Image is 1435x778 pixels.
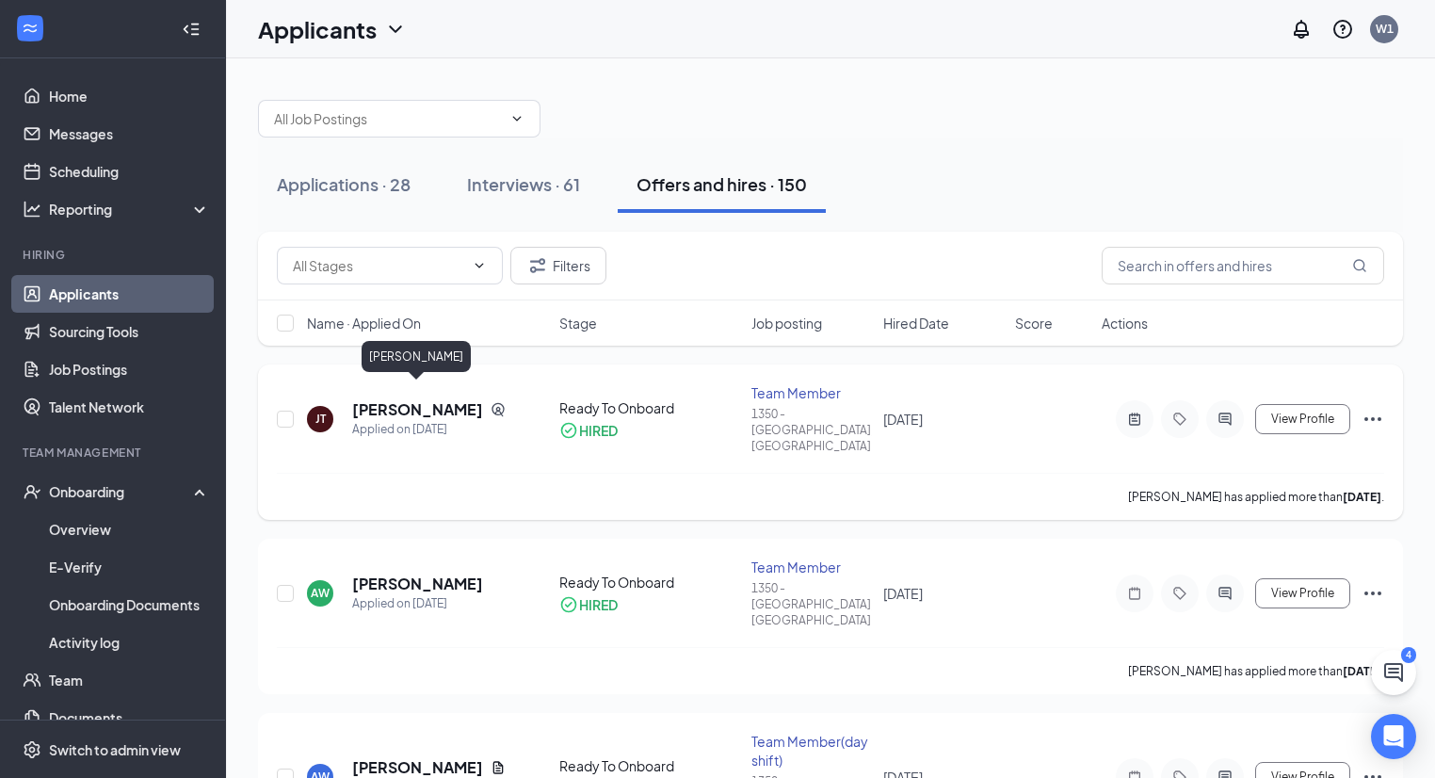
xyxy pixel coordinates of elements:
svg: ChevronDown [509,111,524,126]
span: View Profile [1271,587,1334,600]
span: Score [1015,314,1053,332]
p: [PERSON_NAME] has applied more than . [1128,663,1384,679]
svg: Collapse [182,20,201,39]
div: Offers and hires · 150 [637,172,807,196]
a: Activity log [49,624,210,661]
div: Onboarding [49,482,194,501]
h5: [PERSON_NAME] [352,399,483,420]
div: Hiring [23,247,206,263]
h1: Applicants [258,13,377,45]
a: E-Verify [49,548,210,586]
div: JT [315,411,326,427]
a: Documents [49,699,210,737]
span: Name · Applied On [307,314,421,332]
div: Team Member(day shift) [751,732,872,770]
span: Job posting [751,314,822,332]
svg: Document [491,760,506,775]
span: Actions [1102,314,1148,332]
div: Ready To Onboard [559,573,740,592]
input: Search in offers and hires [1102,247,1384,284]
svg: WorkstreamLogo [21,19,40,38]
div: Open Intercom Messenger [1371,714,1416,759]
a: Team [49,661,210,699]
span: Hired Date [883,314,949,332]
a: Sourcing Tools [49,313,210,350]
svg: MagnifyingGlass [1352,258,1367,273]
svg: Filter [526,254,549,277]
svg: Note [1123,586,1146,601]
svg: CheckmarkCircle [559,421,578,440]
div: HIRED [579,421,618,440]
div: 4 [1401,647,1416,663]
button: Filter Filters [510,247,606,284]
div: Team Management [23,445,206,461]
svg: Analysis [23,200,41,219]
svg: ActiveChat [1214,586,1236,601]
span: Stage [559,314,597,332]
svg: Ellipses [1362,408,1384,430]
a: Home [49,77,210,115]
div: Applied on [DATE] [352,594,483,613]
svg: ChevronDown [472,258,487,273]
svg: Tag [1169,412,1191,427]
svg: ChatActive [1382,661,1405,684]
span: View Profile [1271,413,1334,426]
button: View Profile [1255,404,1350,434]
span: [DATE] [883,411,923,428]
a: Messages [49,115,210,153]
svg: ActiveChat [1214,412,1236,427]
div: W1 [1376,21,1394,37]
h5: [PERSON_NAME] [352,757,483,778]
a: Overview [49,511,210,548]
input: All Stages [293,255,464,276]
div: Team Member [751,558,872,576]
svg: QuestionInfo [1331,18,1354,41]
div: Applied on [DATE] [352,420,506,439]
h5: [PERSON_NAME] [352,574,483,594]
button: View Profile [1255,578,1350,608]
svg: Tag [1169,586,1191,601]
div: HIRED [579,595,618,614]
a: Onboarding Documents [49,586,210,624]
svg: SourcingTools [491,402,506,417]
a: Scheduling [49,153,210,190]
div: [PERSON_NAME] [362,341,471,372]
div: 1350 - [GEOGRAPHIC_DATA], [GEOGRAPHIC_DATA] [751,580,872,628]
button: ChatActive [1371,650,1416,695]
svg: Ellipses [1362,582,1384,605]
a: Applicants [49,275,210,313]
svg: Settings [23,740,41,759]
a: Job Postings [49,350,210,388]
svg: UserCheck [23,482,41,501]
p: [PERSON_NAME] has applied more than . [1128,489,1384,505]
svg: Notifications [1290,18,1313,41]
div: Applications · 28 [277,172,411,196]
b: [DATE] [1343,664,1381,678]
div: Ready To Onboard [559,756,740,775]
svg: CheckmarkCircle [559,595,578,614]
div: Switch to admin view [49,740,181,759]
svg: ChevronDown [384,18,407,41]
div: Interviews · 61 [467,172,580,196]
b: [DATE] [1343,490,1381,504]
input: All Job Postings [274,108,502,129]
div: Team Member [751,383,872,402]
div: Ready To Onboard [559,398,740,417]
svg: ActiveNote [1123,412,1146,427]
div: AW [311,585,330,601]
a: Talent Network [49,388,210,426]
div: 1350 - [GEOGRAPHIC_DATA], [GEOGRAPHIC_DATA] [751,406,872,454]
div: Reporting [49,200,211,219]
span: [DATE] [883,585,923,602]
